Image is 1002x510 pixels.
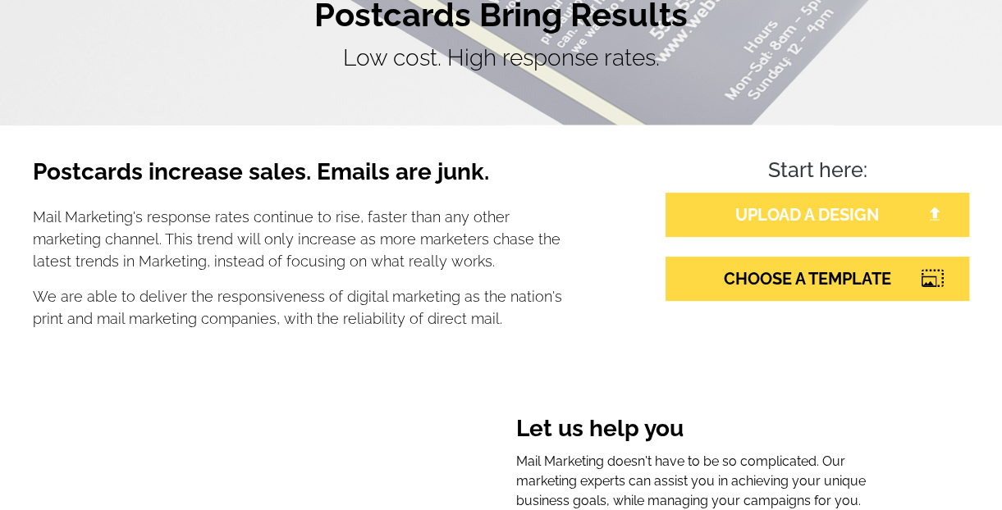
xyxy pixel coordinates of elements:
[516,415,883,446] h3: Let us help you
[666,257,969,301] a: CHOOSE A TEMPLATE
[33,158,569,199] h3: Postcards increase sales. Emails are junk.
[33,285,569,330] p: We are able to deliver the responsiveness of digital marketing as the nation's print and mail mar...
[927,207,942,221] img: file-upload-white.png
[33,41,969,75] p: Low cost. High response rates.
[666,158,969,186] h4: Start here:
[33,206,569,272] p: Mail Marketing's response rates continue to rise, faster than any other marketing channel. This t...
[666,193,969,237] a: UPLOAD A DESIGN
